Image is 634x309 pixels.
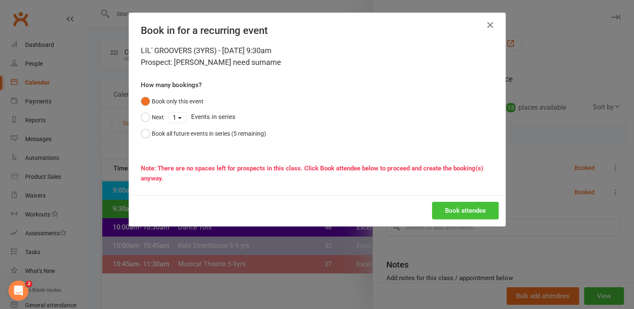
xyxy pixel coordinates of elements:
div: Book all future events in series (5 remaining) [152,129,266,138]
span: 2 [26,281,32,287]
div: Events in series [141,109,494,125]
button: Book only this event [141,93,204,109]
button: Book all future events in series (5 remaining) [141,126,266,142]
label: How many bookings? [141,80,202,90]
button: Next [141,109,164,125]
div: LIL' GROOVERS (3YRS) - [DATE] 9:30am Prospect: [PERSON_NAME] need surname [141,45,494,68]
button: Close [484,18,497,32]
button: Book attendee [432,202,499,219]
h4: Book in for a recurring event [141,25,494,36]
iframe: Intercom live chat [8,281,28,301]
div: Note: There are no spaces left for prospects in this class. Click Book attendee below to proceed ... [141,163,494,183]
